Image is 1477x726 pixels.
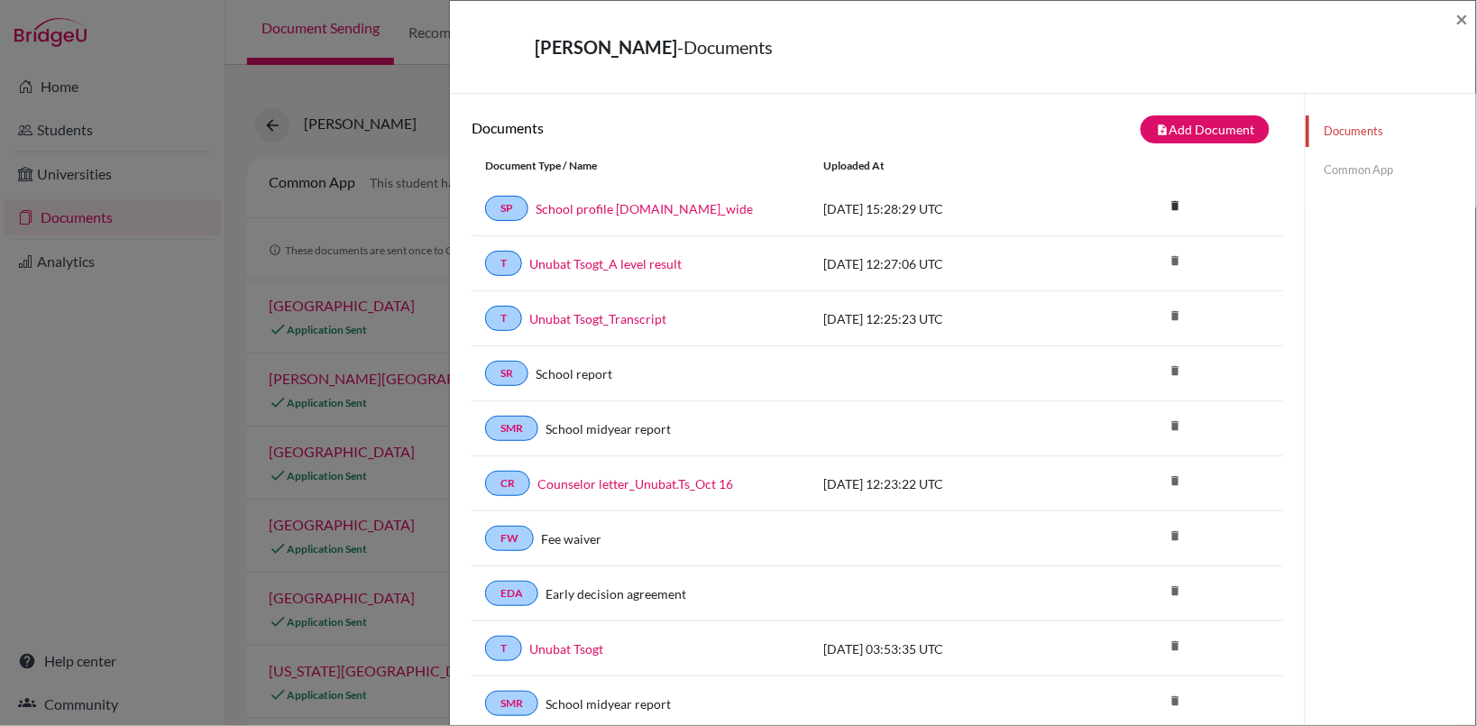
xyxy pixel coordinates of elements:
a: School midyear report [546,694,671,713]
i: delete [1161,577,1188,604]
div: Document Type / Name [472,158,810,174]
button: Close [1456,8,1469,30]
a: SMR [485,691,538,716]
a: Unubat Tsogt_A level result [529,254,682,273]
a: Early decision agreement [546,584,686,603]
a: Counselor letter_Unubat.Ts_Oct 16 [537,474,733,493]
a: School midyear report [546,419,671,438]
div: [DATE] 12:27:06 UTC [810,254,1080,273]
strong: [PERSON_NAME] [535,36,677,58]
div: Uploaded at [810,158,1080,174]
div: [DATE] 03:53:35 UTC [810,639,1080,658]
i: delete [1161,467,1188,494]
a: Unubat Tsogt_Transcript [529,309,666,328]
a: EDA [485,581,538,606]
a: Documents [1306,115,1476,147]
h6: Documents [472,119,877,136]
a: School report [536,364,612,383]
a: T [485,306,522,331]
i: delete [1161,247,1188,274]
a: School profile [DOMAIN_NAME]_wide [536,199,753,218]
a: Unubat Tsogt [529,639,603,658]
i: delete [1161,632,1188,659]
div: [DATE] 15:28:29 UTC [810,199,1080,218]
a: SR [485,361,528,386]
div: [DATE] 12:23:22 UTC [810,474,1080,493]
a: FW [485,526,534,551]
i: delete [1161,357,1188,384]
a: SMR [485,416,538,441]
a: T [485,636,522,661]
span: - Documents [677,36,773,58]
i: delete [1161,302,1188,329]
a: T [485,251,522,276]
i: delete [1161,192,1188,219]
a: delete [1161,195,1188,219]
span: × [1456,5,1469,32]
a: Fee waiver [541,529,601,548]
a: Common App [1306,154,1476,186]
button: note_addAdd Document [1141,115,1270,143]
div: [DATE] 12:25:23 UTC [810,309,1080,328]
i: delete [1161,522,1188,549]
a: CR [485,471,530,496]
i: delete [1161,412,1188,439]
i: note_add [1156,124,1169,136]
a: SP [485,196,528,221]
i: delete [1161,687,1188,714]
